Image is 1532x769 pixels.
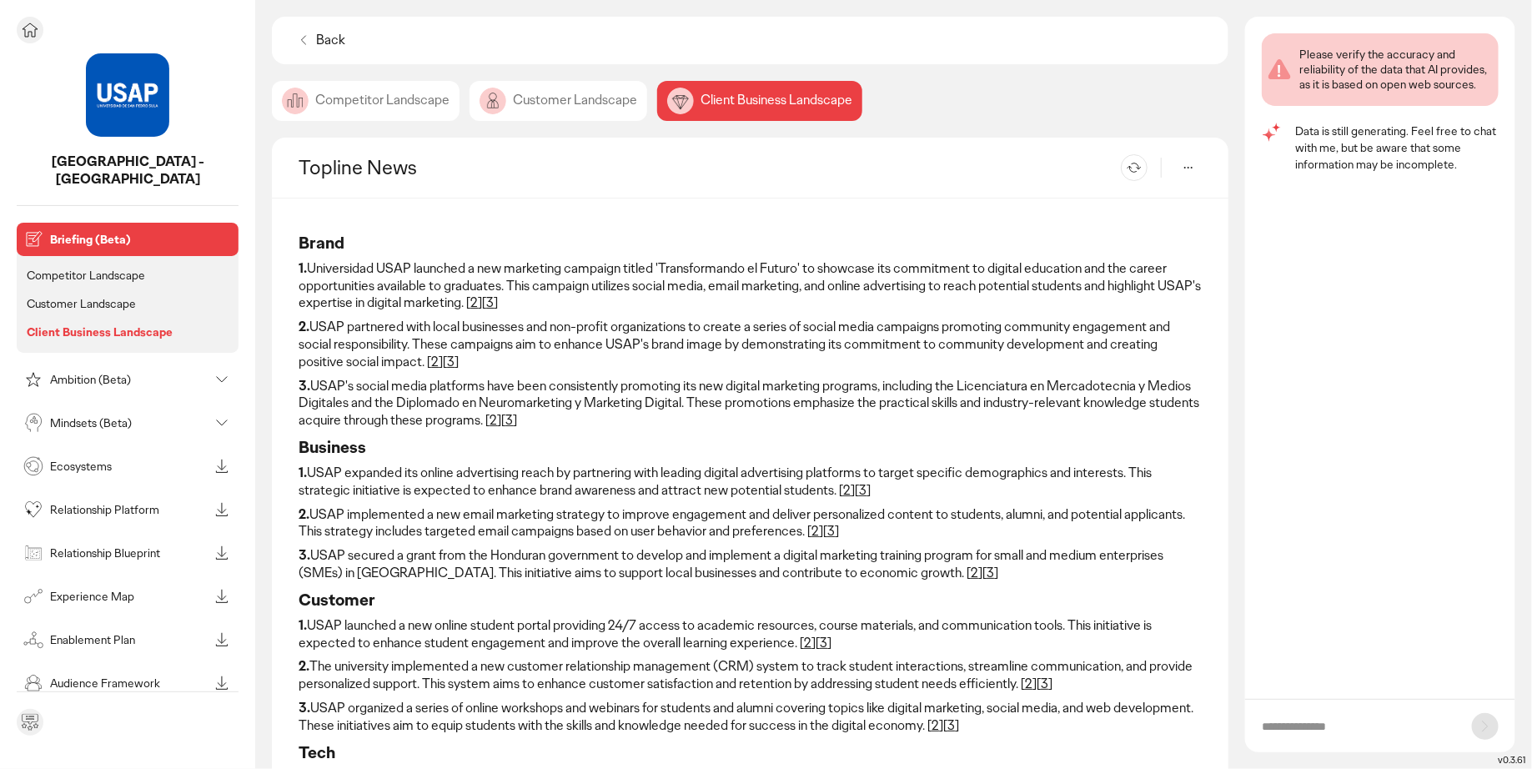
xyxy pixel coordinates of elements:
h3: Customer [299,589,1202,611]
h3: Business [299,436,1202,458]
div: Customer Landscape [470,81,647,121]
a: 3 [505,411,513,429]
p: Competitor Landscape [27,268,145,283]
p: Ecosystems [50,460,208,472]
div: Send feedback [17,709,43,736]
a: 3 [987,564,994,581]
p: USAP implemented a new email marketing strategy to improve engagement and deliver personalized co... [299,506,1202,541]
p: Universidad USAP launched a new marketing campaign titled 'Transformando el Futuro' to showcase i... [299,260,1202,312]
p: Audience Framework [50,677,208,689]
p: Ambition (Beta) [50,374,208,385]
h3: Brand [299,232,1202,254]
strong: 3. [299,546,310,564]
p: Experience Map [50,591,208,602]
p: Data is still generating. Feel free to chat with me, but be aware that some information may be in... [1295,123,1499,173]
a: 2 [1025,675,1032,692]
strong: 2. [299,657,309,675]
a: 2 [804,634,811,651]
a: 2 [971,564,978,581]
a: 2 [431,353,439,370]
a: 2 [490,411,497,429]
a: 3 [486,294,494,311]
p: Client Business Landscape [27,324,173,339]
strong: 3. [299,699,310,716]
p: Mindsets (Beta) [50,417,208,429]
p: USAP expanded its online advertising reach by partnering with leading digital advertising platfor... [299,465,1202,500]
a: 2 [470,294,478,311]
p: USAP launched a new online student portal providing 24/7 access to academic resources, course mat... [299,617,1202,652]
strong: 3. [299,377,310,395]
button: Refresh [1121,154,1148,181]
a: 3 [1041,675,1048,692]
strong: 1. [299,464,307,481]
strong: 2. [299,318,309,335]
p: Relationship Platform [50,504,208,515]
a: 3 [820,634,827,651]
h3: Tech [299,741,1202,763]
p: The university implemented a new customer relationship management (CRM) system to track student i... [299,658,1202,693]
div: Client Business Landscape [657,81,862,121]
a: 3 [947,716,955,734]
a: 2 [843,481,851,499]
p: Customer Landscape [27,296,136,311]
div: Competitor Landscape [272,81,460,121]
p: Briefing (Beta) [50,234,232,245]
p: USAP partnered with local businesses and non-profit organizations to create a series of social me... [299,319,1202,370]
a: 3 [447,353,455,370]
strong: 1. [299,616,307,634]
strong: 2. [299,505,309,523]
a: 3 [827,522,835,540]
p: USAP's social media platforms have been consistently promoting its new digital marketing programs... [299,378,1202,430]
h2: Topline News [299,154,417,180]
strong: 1. [299,259,307,277]
p: Relationship Blueprint [50,547,208,559]
p: Enablement Plan [50,634,208,646]
img: project avatar [86,53,169,137]
p: USAP secured a grant from the Honduran government to develop and implement a digital marketing tr... [299,547,1202,582]
a: 2 [932,716,939,734]
p: Universidad USAP - Honduras [17,153,239,188]
p: USAP organized a series of online workshops and webinars for students and alumni covering topics ... [299,700,1202,735]
div: Please verify the accuracy and reliability of the data that AI provides, as it is based on open w... [1299,47,1492,93]
p: Back [316,32,345,49]
img: image [480,88,506,114]
img: image [282,88,309,114]
a: 3 [859,481,866,499]
img: image [667,88,694,114]
a: 2 [811,522,819,540]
